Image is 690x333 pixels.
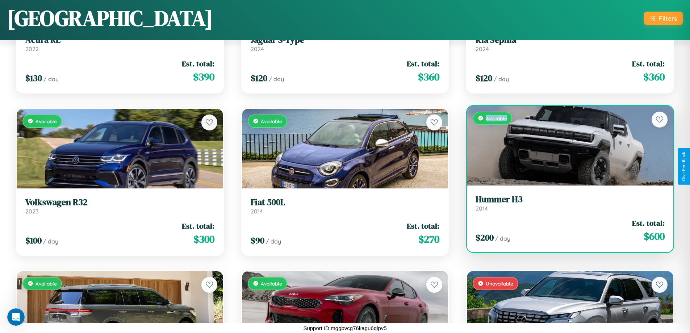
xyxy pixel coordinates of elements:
a: Kia Sephia2024 [476,35,665,53]
span: Available [486,115,507,121]
span: 2014 [251,208,263,215]
a: Jaguar S-Type2024 [251,35,440,53]
span: $ 300 [193,232,214,246]
span: Est. total: [407,58,439,69]
span: / day [495,235,510,242]
h3: Kia Sephia [476,35,665,45]
a: Volkswagen R322023 [25,197,214,215]
span: Unavailable [486,280,513,287]
span: Est. total: [632,218,665,228]
span: 2023 [25,208,38,215]
span: 2024 [476,45,489,53]
h3: Jaguar S-Type [251,35,440,45]
span: Available [261,280,282,287]
span: Est. total: [182,58,214,69]
h3: Acura RL [25,35,214,45]
a: Acura RL2022 [25,35,214,53]
span: 2014 [476,205,488,212]
span: / day [43,238,58,245]
span: Est. total: [182,221,214,231]
span: $ 130 [25,72,42,84]
span: $ 390 [193,70,214,84]
span: $ 100 [25,234,42,246]
span: Available [35,118,57,124]
div: Filters [659,14,677,22]
span: Est. total: [632,58,665,69]
span: / day [43,75,59,83]
span: Available [35,280,57,287]
a: Fiat 500L2014 [251,197,440,215]
h3: Volkswagen R32 [25,197,214,208]
h3: Hummer H3 [476,194,665,205]
div: Give Feedback [681,152,686,181]
h1: [GEOGRAPHIC_DATA] [7,3,213,33]
span: $ 360 [418,70,439,84]
iframe: Intercom live chat [7,308,25,326]
span: / day [269,75,284,83]
span: $ 120 [476,72,492,84]
span: / day [266,238,281,245]
p: Support ID: mggbvcg76kagu6qlpv5 [303,323,386,333]
span: / day [494,75,509,83]
span: $ 360 [643,70,665,84]
h3: Fiat 500L [251,197,440,208]
span: $ 200 [476,232,494,243]
span: Available [261,118,282,124]
span: 2024 [251,45,264,53]
button: Filters [644,12,683,25]
a: Hummer H32014 [476,194,665,212]
span: 2022 [25,45,39,53]
span: Est. total: [407,221,439,231]
span: $ 90 [251,234,264,246]
span: $ 600 [644,229,665,243]
span: $ 270 [418,232,439,246]
span: $ 120 [251,72,267,84]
